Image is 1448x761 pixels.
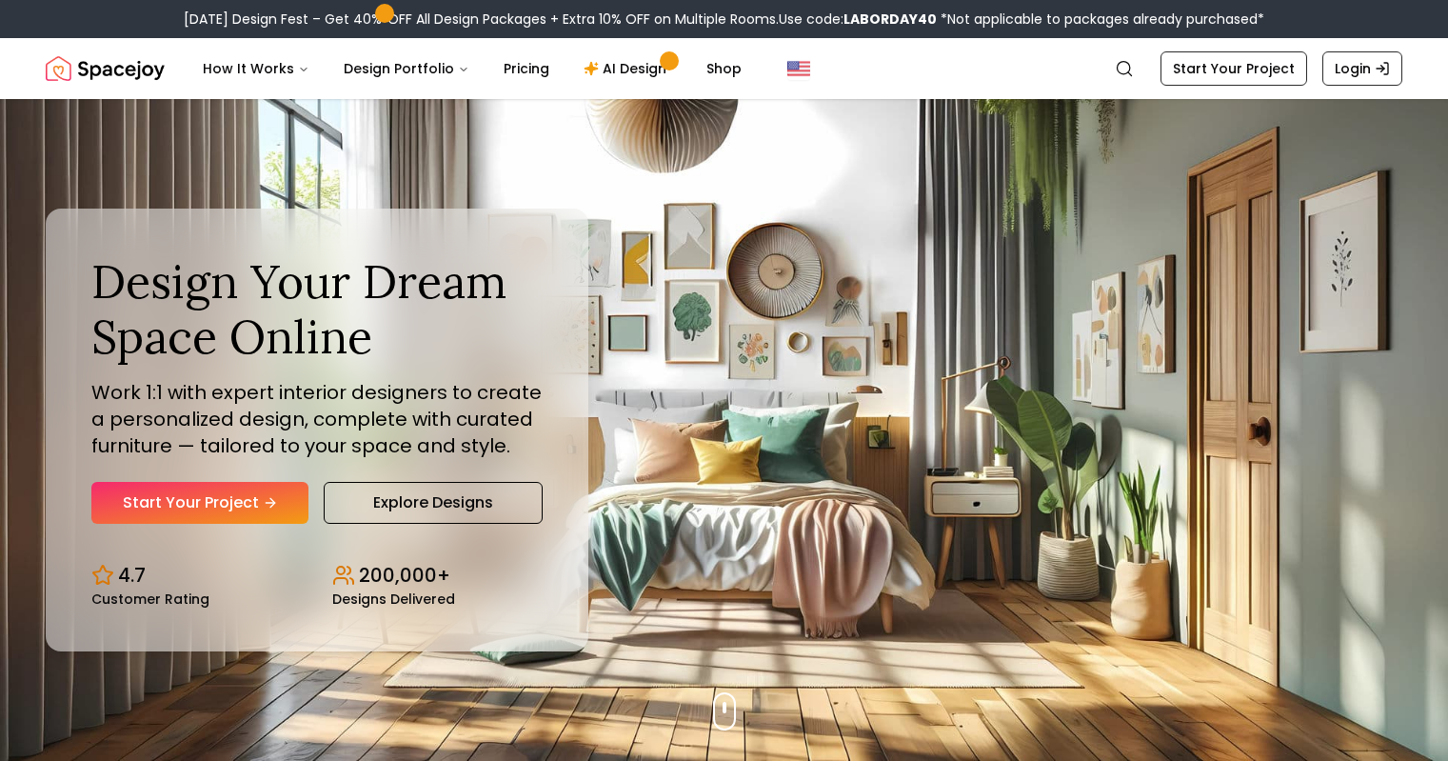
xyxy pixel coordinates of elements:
a: Shop [691,50,757,88]
p: Work 1:1 with expert interior designers to create a personalized design, complete with curated fu... [91,379,543,459]
a: Start Your Project [91,482,308,524]
span: *Not applicable to packages already purchased* [937,10,1264,29]
div: Design stats [91,547,543,606]
p: 4.7 [118,562,146,589]
button: How It Works [188,50,325,88]
a: Explore Designs [324,482,543,524]
a: Pricing [488,50,565,88]
small: Customer Rating [91,592,209,606]
img: Spacejoy Logo [46,50,165,88]
nav: Main [188,50,757,88]
a: Login [1322,51,1402,86]
b: LABORDAY40 [843,10,937,29]
a: Start Your Project [1160,51,1307,86]
h1: Design Your Dream Space Online [91,254,543,364]
img: United States [787,57,810,80]
a: AI Design [568,50,687,88]
a: Spacejoy [46,50,165,88]
button: Design Portfolio [328,50,485,88]
small: Designs Delivered [332,592,455,606]
nav: Global [46,38,1402,99]
p: 200,000+ [359,562,450,589]
div: [DATE] Design Fest – Get 40% OFF All Design Packages + Extra 10% OFF on Multiple Rooms. [184,10,1264,29]
span: Use code: [779,10,937,29]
